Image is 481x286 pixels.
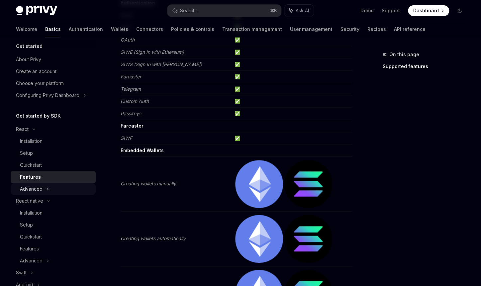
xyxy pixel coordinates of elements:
a: Setup [11,147,96,159]
a: Basics [45,21,61,37]
div: React native [16,197,43,205]
button: Search...⌘K [167,5,281,17]
a: API reference [394,21,426,37]
div: Quickstart [20,233,42,241]
em: Telegram [121,86,141,92]
a: Transaction management [222,21,282,37]
td: ✅ [232,83,352,95]
a: Create an account [11,65,96,77]
div: About Privy [16,55,41,63]
td: ✅ [232,46,352,58]
strong: Embedded Wallets [121,147,164,153]
em: SIWS (Sign In with [PERSON_NAME]) [121,61,202,67]
div: Setup [20,221,33,229]
a: Demo [360,7,374,14]
img: solana.png [284,160,332,208]
a: Features [11,171,96,183]
button: Ask AI [284,5,314,17]
div: Features [20,245,39,253]
em: Creating wallets automatically [121,236,186,241]
div: Swift [16,269,27,277]
img: dark logo [16,6,57,15]
a: Installation [11,135,96,147]
a: Supported features [383,61,470,72]
td: ✅ [232,132,352,144]
td: ✅ [232,71,352,83]
h5: Get started by SDK [16,112,61,120]
a: Policies & controls [171,21,214,37]
a: Connectors [136,21,163,37]
a: Choose your platform [11,77,96,89]
td: ✅ [232,95,352,108]
a: Features [11,243,96,255]
div: Advanced [20,185,43,193]
div: Choose your platform [16,79,64,87]
a: Wallets [111,21,128,37]
em: Farcaster [121,74,141,79]
td: ✅ [232,34,352,46]
div: Configuring Privy Dashboard [16,91,79,99]
div: Installation [20,137,43,145]
em: OAuth [121,37,135,43]
a: Setup [11,219,96,231]
em: Passkeys [121,111,141,116]
a: Dashboard [408,5,449,16]
img: solana.png [284,215,332,263]
div: Installation [20,209,43,217]
div: Create an account [16,67,56,75]
em: SIWF [121,135,132,141]
span: Dashboard [413,7,439,14]
a: Quickstart [11,159,96,171]
div: Quickstart [20,161,42,169]
img: ethereum.png [235,160,283,208]
span: On this page [389,50,419,58]
td: ✅ [232,58,352,71]
a: Recipes [367,21,386,37]
a: Installation [11,207,96,219]
a: Welcome [16,21,37,37]
div: Advanced [20,257,43,265]
button: Toggle dark mode [454,5,465,16]
a: Security [340,21,359,37]
em: Creating wallets manually [121,181,176,186]
em: SIWE (Sign In with Ethereum) [121,49,184,55]
img: ethereum.png [235,215,283,263]
a: About Privy [11,53,96,65]
td: ✅ [232,108,352,120]
span: ⌘ K [270,8,277,13]
div: Setup [20,149,33,157]
div: Features [20,173,41,181]
a: Quickstart [11,231,96,243]
span: Ask AI [296,7,309,14]
div: React [16,125,29,133]
div: Search... [180,7,199,15]
a: User management [290,21,333,37]
em: Custom Auth [121,98,149,104]
a: Support [382,7,400,14]
a: Authentication [69,21,103,37]
strong: Farcaster [121,123,144,129]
